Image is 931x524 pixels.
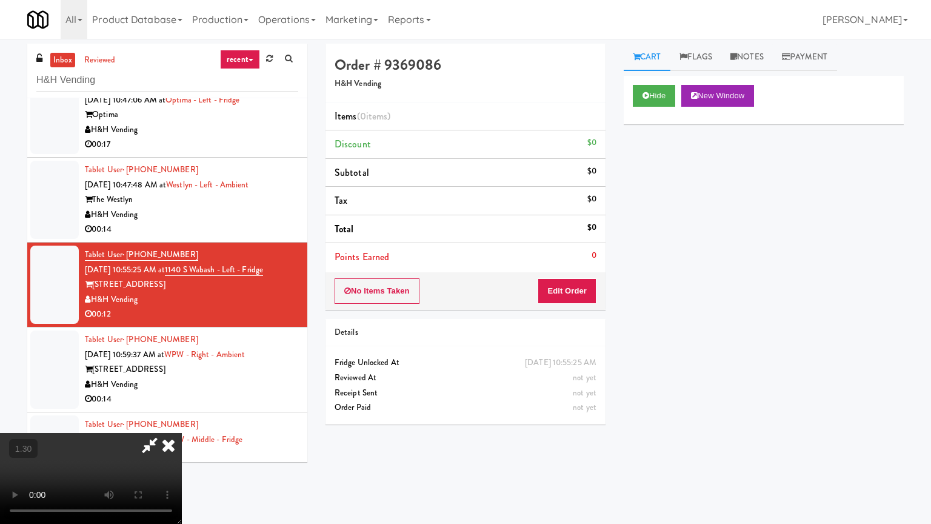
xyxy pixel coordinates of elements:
button: Edit Order [538,278,596,304]
h5: H&H Vending [335,79,596,89]
a: Payment [773,44,837,71]
a: Tablet User· [PHONE_NUMBER] [85,334,198,345]
li: Tablet User· [PHONE_NUMBER][DATE] 10:47:06 AM atOptima - Left - FridgeOptimaH&H Vending00:17 [27,73,307,158]
span: Total [335,222,354,236]
li: Tablet User· [PHONE_NUMBER][DATE] 11:00:34 AM atWPW - Middle - Fridge[STREET_ADDRESS]H&H Vending0... [27,412,307,497]
div: [STREET_ADDRESS] [85,277,298,292]
div: [STREET_ADDRESS] [85,362,298,377]
h4: Order # 9369086 [335,57,596,73]
span: [DATE] 10:55:25 AM at [85,264,165,275]
span: not yet [573,372,596,383]
span: Subtotal [335,166,369,180]
span: Discount [335,137,371,151]
span: not yet [573,401,596,413]
button: New Window [681,85,754,107]
span: not yet [573,387,596,398]
span: (0 ) [357,109,391,123]
button: No Items Taken [335,278,419,304]
span: [DATE] 10:47:06 AM at [85,94,165,106]
div: $0 [587,164,596,179]
a: Cart [624,44,670,71]
div: $0 [587,192,596,207]
span: Tax [335,193,347,207]
ng-pluralize: items [366,109,388,123]
div: Order Paid [335,400,596,415]
a: 1140 S Wabash - Left - Fridge [165,264,263,276]
span: Points Earned [335,250,389,264]
div: [DATE] 10:55:25 AM [525,355,596,371]
li: Tablet User· [PHONE_NUMBER][DATE] 10:59:37 AM atWPW - Right - Ambient[STREET_ADDRESS]H&H Vending0... [27,327,307,412]
div: H&H Vending [85,292,298,307]
span: · [PHONE_NUMBER] [122,164,198,175]
a: Notes [721,44,773,71]
div: H&H Vending [85,377,298,392]
div: $0 [587,220,596,235]
span: · [PHONE_NUMBER] [122,418,198,430]
div: [STREET_ADDRESS] [85,447,298,462]
span: Items [335,109,390,123]
a: Tablet User· [PHONE_NUMBER] [85,164,198,175]
div: Receipt Sent [335,386,596,401]
a: Optima - Left - Fridge [165,94,239,106]
a: reviewed [81,53,119,68]
div: 00:17 [85,137,298,152]
span: · [PHONE_NUMBER] [122,249,198,260]
div: Reviewed At [335,371,596,386]
div: H&H Vending [85,462,298,477]
div: Details [335,325,596,340]
input: Search vision orders [36,69,298,92]
a: Tablet User· [PHONE_NUMBER] [85,249,198,261]
div: Fridge Unlocked At [335,355,596,371]
a: inbox [50,53,75,68]
div: Optima [85,107,298,123]
li: Tablet User· [PHONE_NUMBER][DATE] 10:47:48 AM atWestlyn - Left - AmbientThe WestlynH&H Vending00:14 [27,158,307,243]
a: WPW - Right - Ambient [164,349,245,360]
div: 0 [592,248,596,263]
a: Flags [670,44,722,71]
div: H&H Vending [85,207,298,223]
span: · [PHONE_NUMBER] [122,334,198,345]
div: 00:14 [85,222,298,237]
a: WPW - Middle - Fridge [165,434,242,445]
button: Hide [633,85,675,107]
img: Micromart [27,9,48,30]
div: 00:12 [85,307,298,322]
a: Westlyn - Left - Ambient [166,179,249,190]
li: Tablet User· [PHONE_NUMBER][DATE] 10:55:25 AM at1140 S Wabash - Left - Fridge[STREET_ADDRESS]H&H ... [27,243,307,327]
span: [DATE] 10:59:37 AM at [85,349,164,360]
span: [DATE] 10:47:48 AM at [85,179,166,190]
div: The Westlyn [85,192,298,207]
div: $0 [587,135,596,150]
a: Tablet User· [PHONE_NUMBER] [85,418,198,430]
a: recent [220,50,260,69]
div: H&H Vending [85,123,298,138]
div: 00:14 [85,392,298,407]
